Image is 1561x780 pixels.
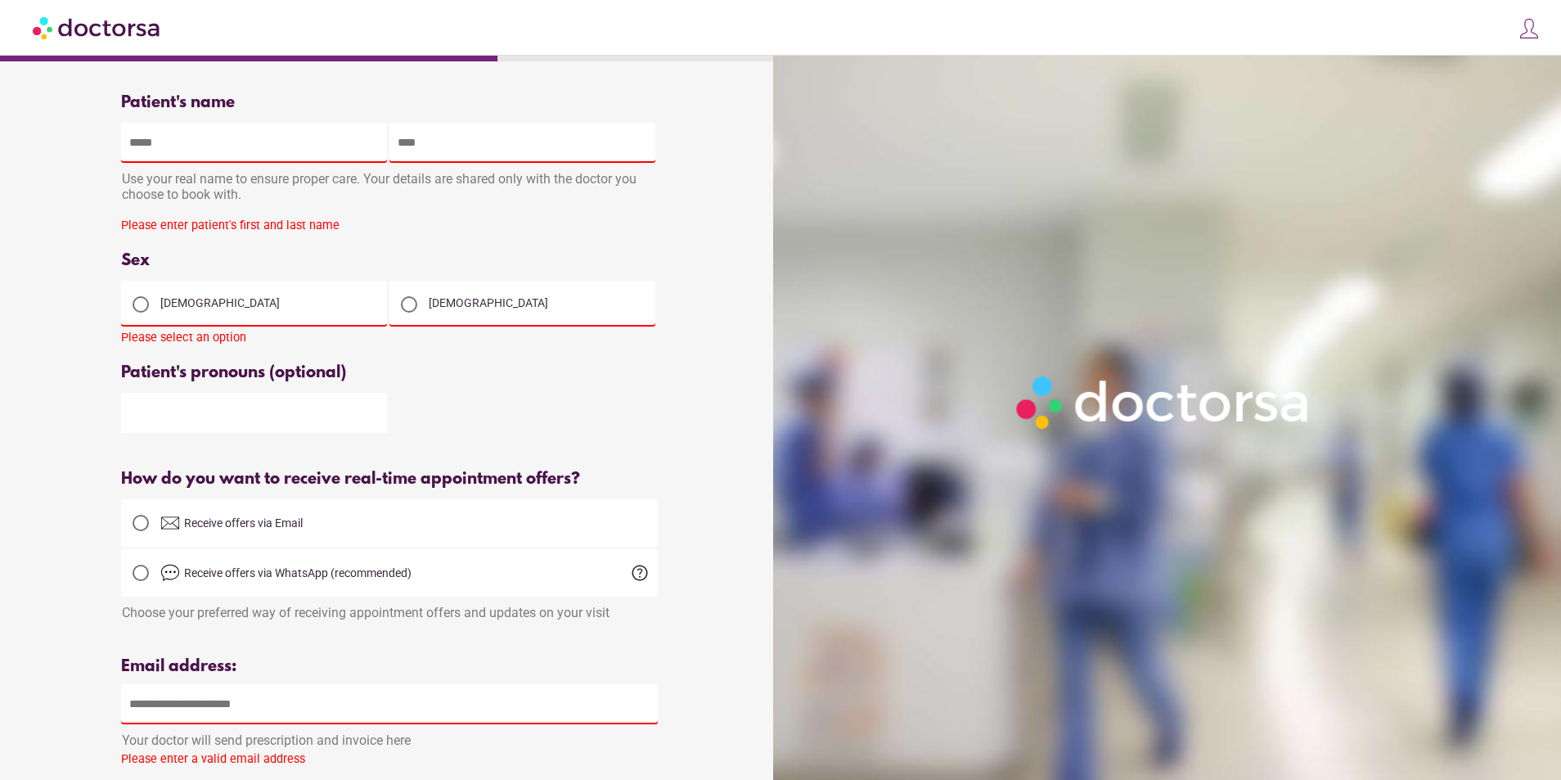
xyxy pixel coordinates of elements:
div: Patient's name [121,93,658,112]
span: help [630,563,650,583]
div: How do you want to receive real-time appointment offers? [121,470,658,489]
div: Please enter a valid email address [121,752,658,773]
img: chat [160,563,180,583]
div: Email address: [121,657,658,676]
div: Please select an option [121,331,658,351]
div: Please enter patient's first and last name [121,219,658,232]
span: Receive offers via WhatsApp (recommended) [184,566,412,579]
img: Logo-Doctorsa-trans-White-partial-flat.png [1008,367,1320,437]
img: email [160,513,180,533]
span: [DEMOGRAPHIC_DATA] [429,296,548,309]
div: Choose your preferred way of receiving appointment offers and updates on your visit [121,597,658,620]
div: Sex [121,251,658,270]
div: Your doctor will send prescription and invoice here [121,724,658,748]
span: Receive offers via Email [184,516,303,530]
img: icons8-customer-100.png [1518,17,1541,40]
img: Doctorsa.com [33,9,162,46]
div: Use your real name to ensure proper care. Your details are shared only with the doctor you choose... [121,163,658,214]
span: [DEMOGRAPHIC_DATA] [160,296,280,309]
div: Patient's pronouns (optional) [121,363,658,382]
